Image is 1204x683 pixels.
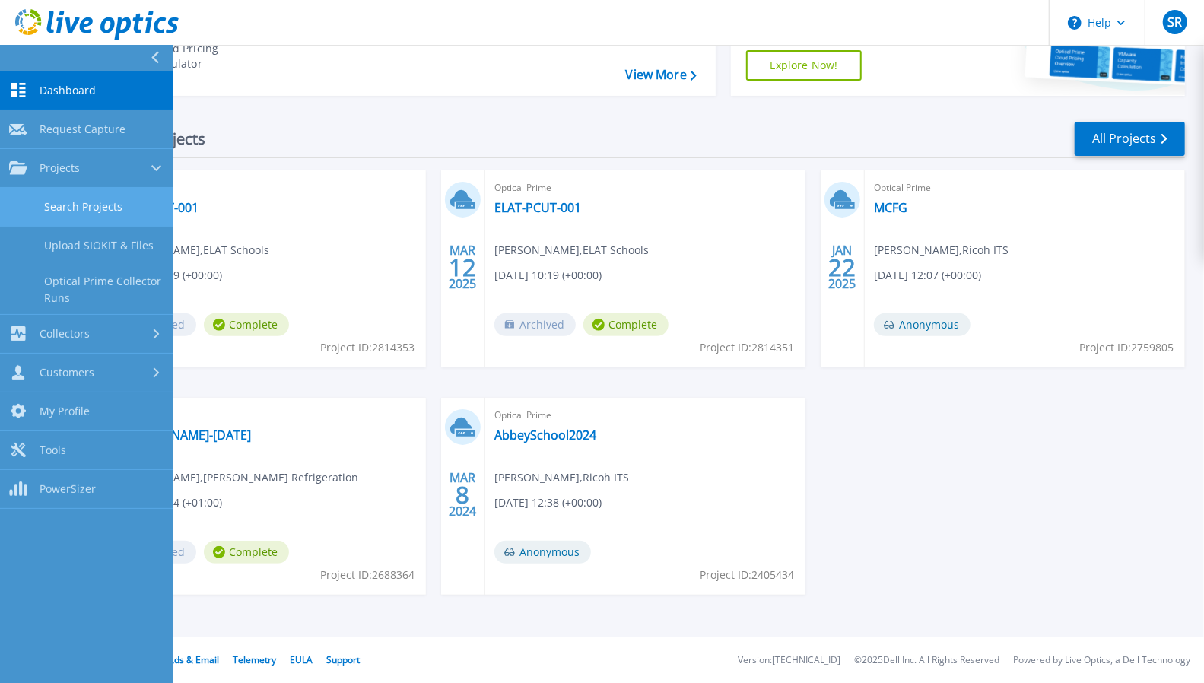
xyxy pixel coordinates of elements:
li: © 2025 Dell Inc. All Rights Reserved [854,656,999,666]
span: Request Capture [40,122,125,136]
span: PowerSizer [40,482,96,496]
span: [PERSON_NAME] , ELAT Schools [494,242,649,259]
span: Project ID: 2814353 [320,339,415,356]
span: Customers [40,366,94,380]
a: Explore Now! [746,50,862,81]
span: [PERSON_NAME] , Ricoh ITS [494,469,629,486]
span: Anonymous [494,541,591,564]
a: EULA [290,653,313,666]
div: MAR 2024 [448,467,477,523]
a: Cloud Pricing Calculator [108,37,278,75]
div: JAN 2025 [828,240,856,295]
span: Optical Prime [874,179,1176,196]
span: [DATE] 12:07 (+00:00) [874,267,981,284]
span: Optical Prime [115,407,417,424]
span: [PERSON_NAME] , [PERSON_NAME] Refrigeration [115,469,358,486]
span: Project ID: 2759805 [1079,339,1174,356]
span: My Profile [40,405,90,418]
a: Support [326,653,360,666]
span: 22 [828,261,856,274]
div: Cloud Pricing Calculator [149,41,271,71]
span: Complete [583,313,669,336]
span: [PERSON_NAME] , ELAT Schools [115,242,269,259]
a: Ads & Email [168,653,219,666]
a: AbbeySchool2024 [494,427,596,443]
a: MCFG [874,200,907,215]
span: SR [1167,16,1182,28]
a: View More [626,68,697,82]
span: [DATE] 10:19 (+00:00) [494,267,602,284]
span: Complete [204,541,289,564]
span: Dashboard [40,84,96,97]
a: Telemetry [233,653,276,666]
span: Project ID: 2688364 [320,567,415,583]
li: Version: [TECHNICAL_ID] [738,656,840,666]
span: 12 [449,261,476,274]
a: All Projects [1075,122,1185,156]
span: Collectors [40,327,90,341]
a: ELAT-PCUT-001 [494,200,581,215]
span: [DATE] 12:38 (+00:00) [494,494,602,511]
span: Complete [204,313,289,336]
span: Optical Prime [115,179,417,196]
span: Project ID: 2405434 [700,567,794,583]
span: Projects [40,161,80,175]
span: [PERSON_NAME] , Ricoh ITS [874,242,1009,259]
div: MAR 2025 [448,240,477,295]
span: Anonymous [874,313,971,336]
li: Powered by Live Optics, a Dell Technology [1013,656,1190,666]
span: Tools [40,443,66,457]
span: Optical Prime [494,179,796,196]
a: [PERSON_NAME]-[DATE] [115,427,251,443]
span: Optical Prime [494,407,796,424]
span: Project ID: 2814351 [700,339,794,356]
span: Archived [494,313,576,336]
span: 8 [456,488,469,501]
